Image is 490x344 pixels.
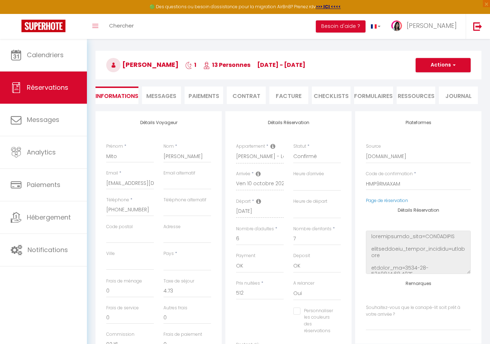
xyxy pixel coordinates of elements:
label: Source [366,143,381,150]
img: ... [391,20,402,31]
span: 13 Personnes [203,61,250,69]
label: Nom [163,143,174,150]
label: Frais de ménage [106,278,142,285]
label: Frais de paiement [163,331,202,338]
span: Notifications [28,245,68,254]
label: Frais de service [106,305,139,311]
a: Chercher [104,14,139,39]
label: Code postal [106,223,133,230]
a: Page de réservation [366,197,408,203]
span: Chercher [109,22,134,29]
li: Paiements [185,87,224,104]
h4: Détails Voyageur [106,120,211,125]
img: logout [473,22,482,31]
label: Nombre d'enfants [293,226,332,232]
span: Analytics [27,148,56,157]
label: Prénom [106,143,123,150]
span: [PERSON_NAME] [106,60,178,69]
h4: Plateformes [366,120,471,125]
label: Personnaliser les couleurs des réservations [300,308,333,334]
label: Payment [236,252,255,259]
label: Commission [106,331,134,338]
label: Téléphone [106,197,129,203]
h4: Remarques [366,281,471,286]
label: Heure de départ [293,198,327,205]
li: FORMULAIRES [354,87,393,104]
label: Téléphone alternatif [163,197,206,203]
span: [PERSON_NAME] [407,21,457,30]
label: Souhaitez-vous que le canapé-lit soit prêt à votre arrivée ? [366,304,471,318]
label: Arrivée [236,171,250,177]
li: Contrat [227,87,266,104]
span: Réservations [27,83,68,92]
li: CHECKLISTS [312,87,351,104]
label: Nombre d'adultes [236,226,274,232]
button: Actions [416,58,471,72]
label: Code de confirmation [366,171,413,177]
label: Deposit [293,252,310,259]
label: Prix nuitées [236,280,260,287]
button: Besoin d'aide ? [316,20,366,33]
span: 1 [185,61,196,69]
a: ... [PERSON_NAME] [386,14,466,39]
span: Messages [146,92,176,100]
label: Départ [236,198,251,205]
span: Calendriers [27,50,64,59]
li: Ressources [397,87,436,104]
label: Autres frais [163,305,187,311]
span: Hébergement [27,213,71,222]
label: A relancer [293,280,314,287]
li: Informations [95,87,138,104]
label: Taxe de séjour [163,278,194,285]
h4: Détails Réservation [366,208,471,213]
h4: Détails Réservation [236,120,341,125]
label: Ville [106,250,115,257]
label: Email [106,170,118,177]
label: Email alternatif [163,170,195,177]
img: Super Booking [21,20,65,32]
label: Pays [163,250,174,257]
label: Statut [293,143,306,150]
span: Paiements [27,180,60,189]
label: Appartement [236,143,265,150]
li: Journal [439,87,478,104]
span: Messages [27,115,59,124]
label: Heure d'arrivée [293,171,324,177]
li: Facture [269,87,308,104]
span: [DATE] - [DATE] [257,61,305,69]
label: Adresse [163,223,181,230]
a: >>> ICI <<<< [316,4,341,10]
